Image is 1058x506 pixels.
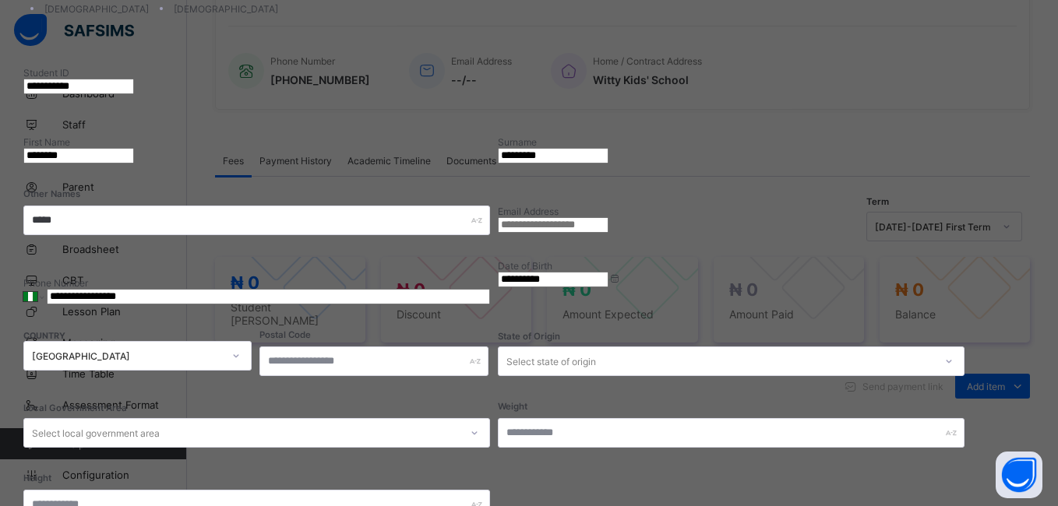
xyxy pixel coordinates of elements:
label: [DEMOGRAPHIC_DATA] [174,3,278,15]
label: Weight [498,401,527,412]
div: Select local government area [32,418,160,448]
span: Local Government Area [23,402,127,413]
label: [DEMOGRAPHIC_DATA] [44,3,149,15]
label: Postal Code [259,329,311,340]
label: Other Names [23,188,80,199]
span: COUNTRY [23,331,65,341]
label: Student ID [23,67,69,79]
span: State of Origin [498,331,560,342]
div: [GEOGRAPHIC_DATA] [32,350,223,362]
label: Date of Birth [498,260,552,272]
div: Select state of origin [506,346,596,376]
label: First Name [23,136,70,148]
label: Phone Number [23,277,88,289]
button: Open asap [996,452,1042,498]
label: Surname [498,136,537,148]
label: Height [23,473,51,483]
label: Email Address [498,206,559,217]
